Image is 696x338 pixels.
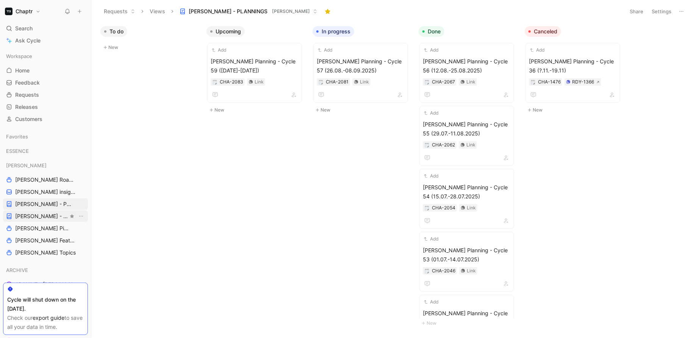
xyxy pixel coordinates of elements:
div: [PERSON_NAME][PERSON_NAME] Roadmap - open items[PERSON_NAME] insights[PERSON_NAME] - PLANNINGS[PE... [3,160,88,258]
div: Check our to save all your data in time. [7,313,84,332]
button: Share [626,6,647,17]
button: 🗒️ [318,79,324,85]
div: Link [255,78,264,86]
a: [PERSON_NAME] Roadmap - open items [3,174,88,186]
a: Add[PERSON_NAME] Planning - Cycle 36 (?.11.-19.11)RDY-1366 [526,43,620,103]
div: RDY-1366 [572,78,594,86]
span: [PERSON_NAME] - PLANNINGS [15,200,73,208]
a: Add[PERSON_NAME] Planning - Cycle 53 (01.07.-14.07.2025)Link [419,232,514,292]
span: [PERSON_NAME] [6,162,47,169]
div: ESSENCE [3,145,88,159]
span: [PERSON_NAME] Planning - Cycle 56 (12.08.-25.08.2025) [423,57,511,75]
button: Add [423,46,439,54]
button: Done [419,26,444,37]
div: ARCHIVE [3,264,88,276]
button: 🗒️ [212,79,217,85]
button: Upcoming [206,26,245,37]
span: ESSENCE [6,147,29,155]
button: Add [423,109,439,117]
div: Workspace [3,50,88,62]
span: [PERSON_NAME] Planning - Cycle 36 (?.11.-19.11) [529,57,617,75]
button: 🗒️ [424,79,430,85]
span: [PERSON_NAME] Features [15,237,78,244]
button: Views [146,6,169,17]
button: 🗒️ [424,268,430,274]
span: [PERSON_NAME] Roadmap - open items [15,176,75,184]
span: Canceled [534,28,557,35]
div: In progressNew [310,23,416,118]
div: Link [466,141,475,149]
span: Home [15,67,30,74]
button: 🗒️ [424,205,430,211]
span: ARCHIVE - [PERSON_NAME] Pipeline [15,281,80,288]
div: [PERSON_NAME] [3,160,88,171]
a: ARCHIVE - [PERSON_NAME] Pipeline [3,279,88,290]
span: [PERSON_NAME] Planning - Cycle 55 (29.07.-11.08.2025) [423,120,511,138]
button: New [419,319,519,328]
span: [PERSON_NAME] Planning - Cycle 57 (26.08.-08.09.2025) [317,57,405,75]
a: Customers [3,113,88,125]
span: Releases [15,103,38,111]
span: Workspace [6,52,32,60]
div: CHA-2054 [432,204,455,212]
div: Link [466,78,475,86]
div: UpcomingNew [203,23,310,118]
img: 🗒️ [425,143,429,148]
span: [PERSON_NAME] [272,8,310,15]
span: Ask Cycle [15,36,41,45]
button: Add [423,235,439,243]
div: ARCHIVEARCHIVE - [PERSON_NAME] PipelineARCHIVE - Noa Pipeline [3,264,88,302]
div: Cycle will shut down on the [DATE]. [7,295,84,313]
div: To doNew [97,23,203,56]
div: CHA-2046 [432,267,455,275]
a: Home [3,65,88,76]
div: Link [467,204,476,212]
span: [PERSON_NAME] Planning - Cycle 52 (17.06.-30.06.2025) [423,309,511,327]
a: [PERSON_NAME] Topics [3,247,88,258]
button: View actions [77,212,85,220]
span: [PERSON_NAME] Planning - Cycle 54 (15.07.-28.07.2025) [423,183,511,201]
div: CHA-2083 [220,78,243,86]
img: 🗒️ [319,80,323,85]
span: Upcoming [216,28,241,35]
a: [PERSON_NAME] - PLANNINGS [3,198,88,210]
button: Add [423,298,439,306]
span: Search [15,24,33,33]
span: In progress [322,28,350,35]
a: Requests [3,89,88,101]
div: 🗒️ [530,79,536,85]
button: Settings [648,6,675,17]
span: [PERSON_NAME] Topics [15,249,76,256]
button: Add [317,46,333,54]
span: [PERSON_NAME] Pipeline [15,225,70,232]
a: Add[PERSON_NAME] Planning - Cycle 55 (29.07.-11.08.2025)Link [419,106,514,166]
div: Search [3,23,88,34]
img: Chaptr [5,8,13,15]
h1: Chaptr [16,8,33,15]
a: Add[PERSON_NAME] Planning - Cycle 59 ([DATE]-[DATE])Link [207,43,302,103]
button: New [100,43,200,52]
span: [PERSON_NAME] insights [15,188,77,196]
span: Customers [15,115,42,123]
button: Add [423,172,439,180]
span: Feedback [15,79,40,86]
button: New [525,105,625,115]
a: Releases [3,101,88,113]
span: [PERSON_NAME] Planning - Cycle 59 ([DATE]-[DATE]) [211,57,299,75]
a: Feedback [3,77,88,88]
button: 🗒️ [424,142,430,148]
span: To do [109,28,124,35]
a: export guide [33,314,64,321]
div: Link [360,78,369,86]
a: [PERSON_NAME] insights [3,186,88,198]
a: Add[PERSON_NAME] Planning - Cycle 56 (12.08.-25.08.2025)Link [419,43,514,103]
div: CHA-2081 [326,78,349,86]
div: CanceledNew [522,23,628,118]
span: Favorites [6,133,28,140]
a: [PERSON_NAME] Pipeline [3,223,88,234]
span: [PERSON_NAME] Planning - Cycle 53 (01.07.-14.07.2025) [423,246,511,264]
div: CHA-1476 [538,78,561,86]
